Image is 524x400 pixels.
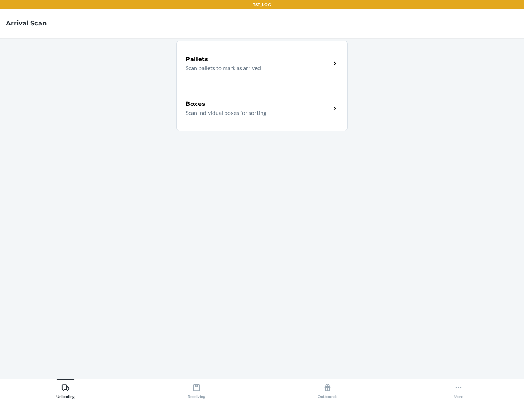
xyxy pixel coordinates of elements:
h5: Boxes [186,100,206,108]
p: Scan pallets to mark as arrived [186,64,325,72]
button: More [393,379,524,399]
a: PalletsScan pallets to mark as arrived [176,41,348,86]
h4: Arrival Scan [6,19,47,28]
button: Outbounds [262,379,393,399]
div: More [454,381,463,399]
p: Scan individual boxes for sorting [186,108,325,117]
h5: Pallets [186,55,209,64]
button: Receiving [131,379,262,399]
div: Receiving [188,381,205,399]
div: Outbounds [318,381,337,399]
div: Unloading [56,381,75,399]
a: BoxesScan individual boxes for sorting [176,86,348,131]
p: TST_LOG [253,1,271,8]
